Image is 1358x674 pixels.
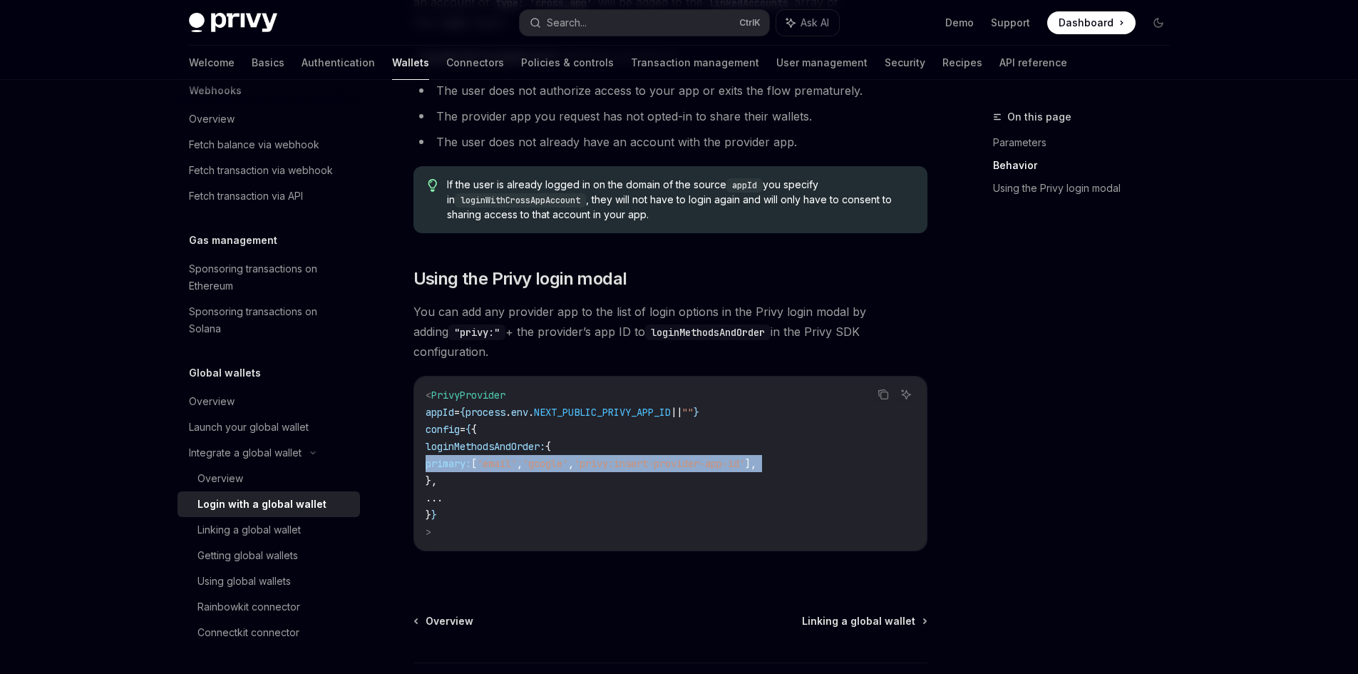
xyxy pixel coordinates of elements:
[197,496,326,513] div: Login with a global wallet
[999,46,1067,80] a: API reference
[413,302,927,362] span: You can add any provider app to the list of login options in the Privy login modal by adding + th...
[520,10,769,36] button: Search...CtrlK
[426,526,431,538] span: >
[178,543,360,568] a: Getting global wallets
[1047,11,1136,34] a: Dashboard
[801,16,829,30] span: Ask AI
[523,457,568,470] span: 'google'
[189,232,277,249] h5: Gas management
[197,521,301,538] div: Linking a global wallet
[631,46,759,80] a: Transaction management
[189,162,333,179] div: Fetch transaction via webhook
[874,385,893,404] button: Copy the contents from the code block
[448,325,505,340] code: "privy:"
[189,111,235,128] div: Overview
[897,385,915,404] button: Ask AI
[189,444,302,461] div: Integrate a global wallet
[942,46,982,80] a: Recipes
[178,491,360,517] a: Login with a global wallet
[197,573,291,590] div: Using global wallets
[426,457,471,470] span: primary:
[392,46,429,80] a: Wallets
[413,267,627,290] span: Using the Privy login modal
[471,457,477,470] span: [
[189,188,303,205] div: Fetch transaction via API
[745,457,756,470] span: ],
[802,614,915,628] span: Linking a global wallet
[178,158,360,183] a: Fetch transaction via webhook
[505,406,511,419] span: .
[413,106,927,126] li: The provider app you request has not opted-in to share their wallets.
[802,614,926,628] a: Linking a global wallet
[415,614,473,628] a: Overview
[426,509,431,521] span: }
[426,406,454,419] span: appId
[178,132,360,158] a: Fetch balance via webhook
[545,440,551,453] span: {
[178,256,360,299] a: Sponsoring transactions on Ethereum
[1007,108,1071,126] span: On this page
[302,46,375,80] a: Authentication
[426,614,473,628] span: Overview
[477,457,517,470] span: 'email'
[454,406,460,419] span: =
[1147,11,1170,34] button: Toggle dark mode
[426,440,545,453] span: loginMethodsAndOrder:
[413,132,927,152] li: The user does not already have an account with the provider app.
[428,179,438,192] svg: Tip
[471,423,477,436] span: {
[178,594,360,620] a: Rainbowkit connector
[455,193,586,208] code: loginWithCrossAppAccount
[189,303,351,337] div: Sponsoring transactions on Solana
[426,491,443,504] span: ...
[574,457,745,470] span: 'privy:insert-provider-app-id'
[945,16,974,30] a: Demo
[446,46,504,80] a: Connectors
[413,81,927,101] li: The user does not authorize access to your app or exits the flow prematurely.
[993,177,1181,200] a: Using the Privy login modal
[197,470,243,487] div: Overview
[197,547,298,564] div: Getting global wallets
[178,389,360,414] a: Overview
[252,46,284,80] a: Basics
[885,46,925,80] a: Security
[465,406,505,419] span: process
[189,136,319,153] div: Fetch balance via webhook
[776,46,868,80] a: User management
[521,46,614,80] a: Policies & controls
[431,389,505,402] span: PrivyProvider
[189,393,235,410] div: Overview
[178,466,360,491] a: Overview
[431,509,437,521] span: }
[1059,16,1113,30] span: Dashboard
[511,406,528,419] span: env
[517,457,523,470] span: ,
[547,14,587,31] div: Search...
[178,620,360,645] a: Connectkit connector
[739,17,761,29] span: Ctrl K
[178,106,360,132] a: Overview
[465,423,471,436] span: {
[426,474,437,487] span: },
[528,406,534,419] span: .
[178,414,360,440] a: Launch your global wallet
[426,423,460,436] span: config
[568,457,574,470] span: ,
[726,178,763,193] code: appId
[426,389,431,402] span: <
[178,568,360,594] a: Using global wallets
[178,183,360,209] a: Fetch transaction via API
[694,406,699,419] span: }
[682,406,694,419] span: ""
[197,624,299,641] div: Connectkit connector
[447,178,912,222] span: If the user is already logged in on the domain of the source you specify in , they will not have ...
[189,364,261,382] h5: Global wallets
[993,154,1181,177] a: Behavior
[645,325,771,340] code: loginMethodsAndOrder
[197,598,300,616] div: Rainbowkit connector
[460,423,465,436] span: =
[178,299,360,342] a: Sponsoring transactions on Solana
[178,517,360,543] a: Linking a global wallet
[991,16,1030,30] a: Support
[460,406,465,419] span: {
